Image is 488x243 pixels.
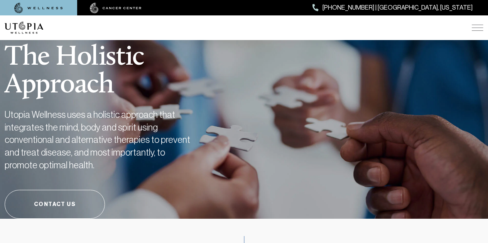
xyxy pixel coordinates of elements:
[90,3,142,13] img: cancer center
[472,25,483,31] img: icon-hamburger
[312,3,473,13] a: [PHONE_NUMBER] | [GEOGRAPHIC_DATA], [US_STATE]
[323,3,473,13] span: [PHONE_NUMBER] | [GEOGRAPHIC_DATA], [US_STATE]
[5,22,43,34] img: logo
[14,3,63,13] img: wellness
